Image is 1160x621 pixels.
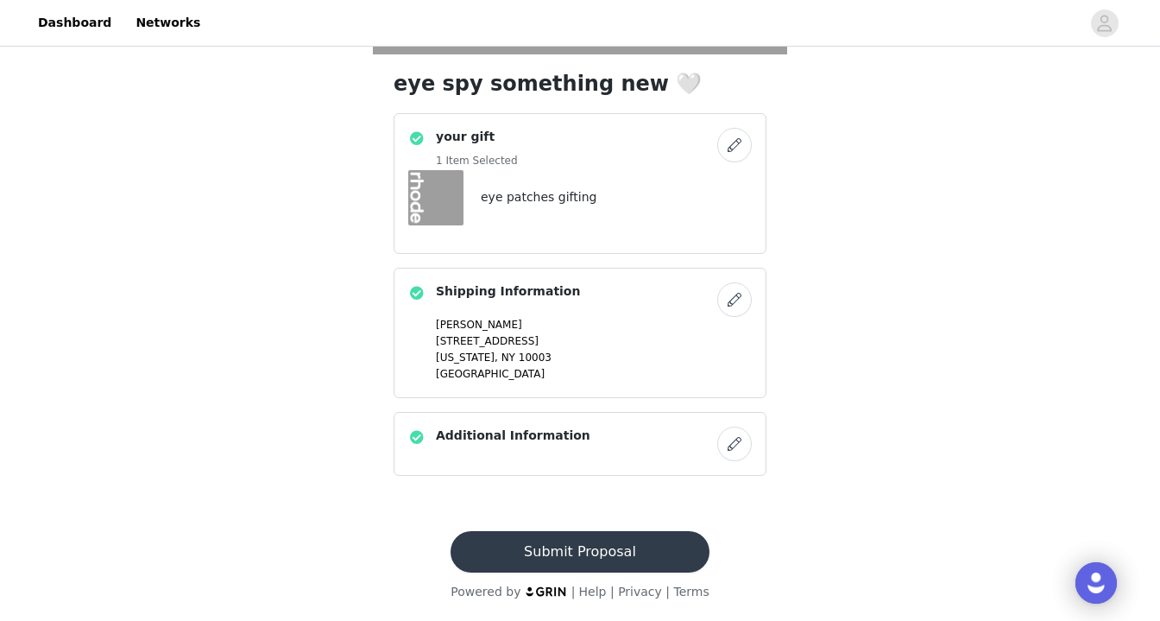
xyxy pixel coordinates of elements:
h4: eye patches gifting [481,188,596,206]
a: Privacy [618,585,662,599]
h5: 1 Item Selected [436,153,518,168]
span: NY [501,352,515,364]
p: [PERSON_NAME] [436,317,752,333]
span: | [665,585,670,599]
div: Shipping Information [394,268,766,398]
span: 10003 [519,352,552,364]
span: [US_STATE], [436,352,498,364]
span: | [571,585,576,599]
a: Terms [673,585,709,599]
h4: Shipping Information [436,282,580,301]
div: avatar [1096,10,1113,37]
div: Additional Information [394,412,766,476]
a: Help [579,585,607,599]
h1: eye spy something new 🤍 [394,68,766,99]
a: Networks [125,3,211,42]
div: your gift [394,113,766,254]
div: Open Intercom Messenger [1075,562,1117,604]
a: Dashboard [28,3,122,42]
button: Submit Proposal [451,531,709,573]
img: logo [525,586,568,597]
h4: your gift [436,128,518,146]
span: Powered by [451,585,520,599]
span: | [610,585,615,599]
p: [GEOGRAPHIC_DATA] [436,366,752,382]
p: [STREET_ADDRESS] [436,333,752,349]
h4: Additional Information [436,427,590,445]
img: eye patches gifting [408,170,463,225]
